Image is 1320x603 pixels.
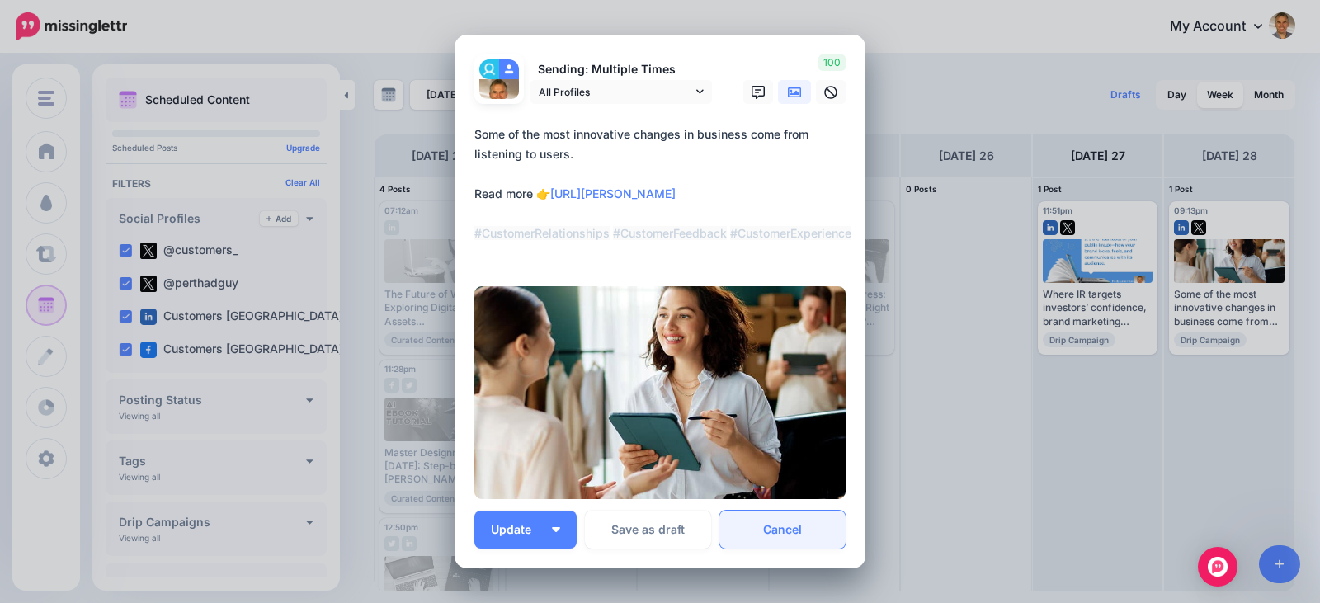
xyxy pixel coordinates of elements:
div: Open Intercom Messenger [1198,547,1237,587]
button: Update [474,511,577,549]
span: Update [491,524,544,535]
img: fDlI_8P1-40701.jpg [479,59,499,79]
div: Some of the most innovative changes in business come from listening to users. Read more 👉 [474,125,854,243]
span: All Profiles [539,83,692,101]
a: Cancel [719,511,846,549]
button: Save as draft [585,511,711,549]
img: 53f4dd2c02dec71608caaafedb77ef81.jpg [474,286,846,499]
span: 100 [818,54,846,71]
a: All Profiles [530,80,712,104]
p: Sending: Multiple Times [530,60,712,79]
img: user_default_image.png [499,59,519,79]
img: arrow-down-white.png [552,527,560,532]
img: QMPMUiDd-8496.jpeg [479,79,519,119]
